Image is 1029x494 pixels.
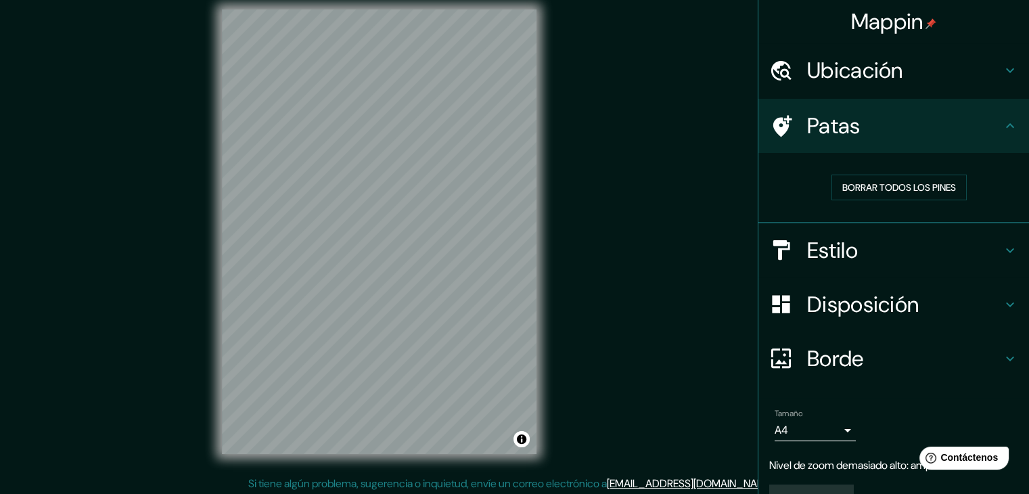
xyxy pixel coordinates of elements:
div: Patas [758,99,1029,153]
font: Si tiene algún problema, sugerencia o inquietud, envíe un correo electrónico a [248,476,607,491]
iframe: Lanzador de widgets de ayuda [909,441,1014,479]
div: Ubicación [758,43,1029,97]
font: Mappin [851,7,923,36]
canvas: Mapa [222,9,536,454]
button: Activar o desactivar atribución [513,431,530,447]
font: Borrar todos los pines [842,181,956,194]
font: Disposición [807,290,919,319]
div: A4 [775,420,856,441]
img: pin-icon.png [925,18,936,29]
font: Tamaño [775,408,802,419]
a: [EMAIL_ADDRESS][DOMAIN_NAME] [607,476,774,491]
div: Borde [758,332,1029,386]
font: Nivel de zoom demasiado alto: amplíe más [769,458,963,472]
div: Estilo [758,223,1029,277]
button: Borrar todos los pines [831,175,967,200]
div: Disposición [758,277,1029,332]
font: Estilo [807,236,858,265]
font: Ubicación [807,56,903,85]
font: Borde [807,344,864,373]
font: Patas [807,112,861,140]
font: A4 [775,423,788,437]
